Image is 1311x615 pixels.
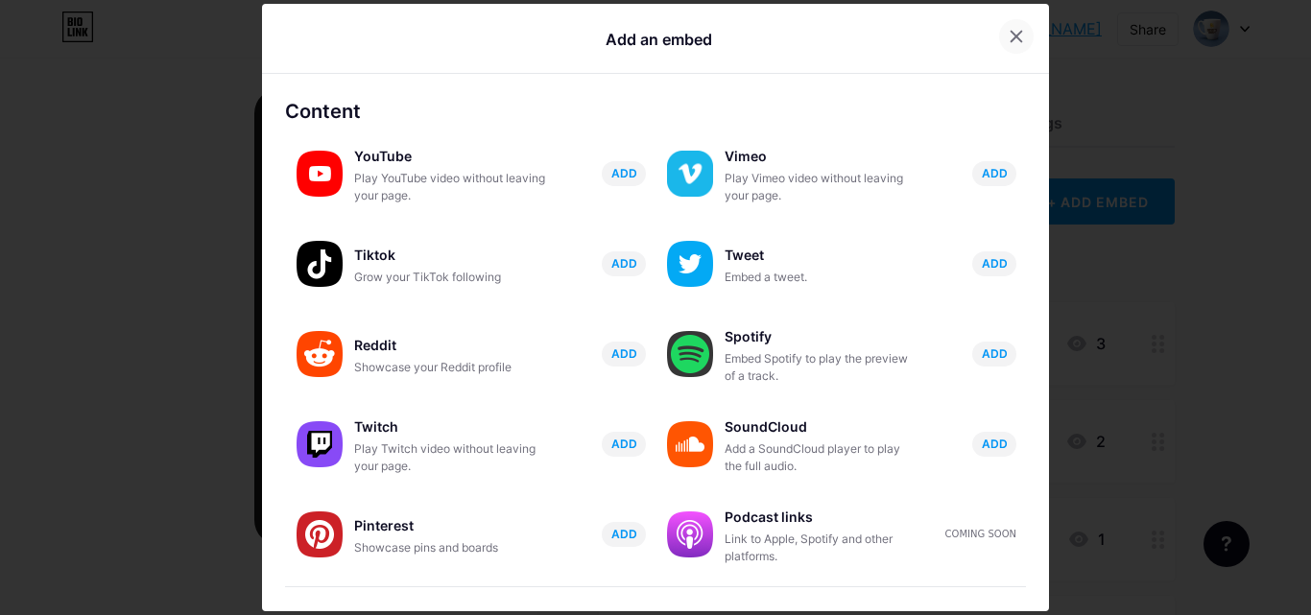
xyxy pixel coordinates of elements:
[667,151,713,197] img: vimeo
[725,269,917,286] div: Embed a tweet.
[725,504,917,531] div: Podcast links
[297,151,343,197] img: youtube
[354,414,546,440] div: Twitch
[982,255,1008,272] span: ADD
[611,436,637,452] span: ADD
[602,432,646,457] button: ADD
[606,28,712,51] div: Add an embed
[611,526,637,542] span: ADD
[602,522,646,547] button: ADD
[725,143,917,170] div: Vimeo
[725,440,917,475] div: Add a SoundCloud player to play the full audio.
[667,241,713,287] img: twitter
[611,165,637,181] span: ADD
[972,342,1016,367] button: ADD
[354,539,546,556] div: Showcase pins and boards
[982,165,1008,181] span: ADD
[354,359,546,376] div: Showcase your Reddit profile
[602,342,646,367] button: ADD
[725,323,917,350] div: Spotify
[982,345,1008,362] span: ADD
[667,421,713,467] img: soundcloud
[297,241,343,287] img: tiktok
[602,161,646,186] button: ADD
[354,332,546,359] div: Reddit
[354,143,546,170] div: YouTube
[667,331,713,377] img: spotify
[725,350,917,385] div: Embed Spotify to play the preview of a track.
[354,269,546,286] div: Grow your TikTok following
[611,255,637,272] span: ADD
[972,161,1016,186] button: ADD
[725,242,917,269] div: Tweet
[602,251,646,276] button: ADD
[354,440,546,475] div: Play Twitch video without leaving your page.
[354,170,546,204] div: Play YouTube video without leaving your page.
[667,511,713,557] img: podcastlinks
[982,436,1008,452] span: ADD
[972,432,1016,457] button: ADD
[945,527,1016,541] div: Coming soon
[725,531,917,565] div: Link to Apple, Spotify and other platforms.
[297,331,343,377] img: reddit
[972,251,1016,276] button: ADD
[354,242,546,269] div: Tiktok
[297,511,343,557] img: pinterest
[297,421,343,467] img: twitch
[285,97,1026,126] div: Content
[725,170,917,204] div: Play Vimeo video without leaving your page.
[611,345,637,362] span: ADD
[354,512,546,539] div: Pinterest
[725,414,917,440] div: SoundCloud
